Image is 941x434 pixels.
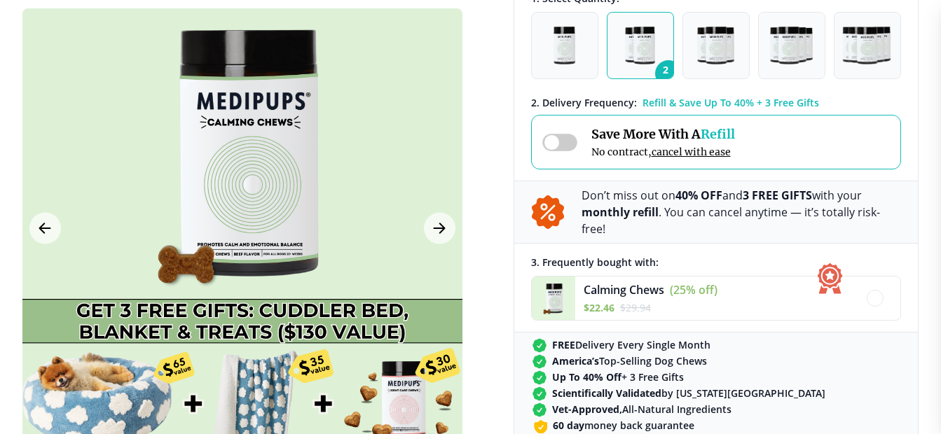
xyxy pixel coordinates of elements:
span: All-Natural Ingredients [552,402,731,416]
strong: Vet-Approved, [552,402,622,416]
img: Pack of 2 - Natural Dog Supplements [625,27,654,64]
strong: Scientifically Validated [552,386,661,400]
strong: Up To 40% Off [552,370,621,384]
span: cancel with ease [652,146,731,158]
span: $ 29.94 [620,301,651,314]
button: Next Image [424,213,455,244]
span: Top-Selling Dog Chews [552,354,707,367]
span: 2 . Delivery Frequency: [531,96,637,109]
span: $ 22.46 [584,301,614,314]
strong: 60 day [553,419,584,432]
span: Save More With A [591,126,735,142]
span: by [US_STATE][GEOGRAPHIC_DATA] [552,386,825,400]
span: Refill & Save Up To 40% + 3 Free Gifts [643,96,819,109]
img: Pack of 5 - Natural Dog Supplements [842,27,893,64]
span: No contract, [591,146,735,158]
span: money back guarantee [553,419,694,432]
strong: FREE [552,338,575,351]
span: + 3 Free Gifts [552,370,684,384]
img: Pack of 3 - Natural Dog Supplements [697,27,734,64]
b: 40% OFF [675,188,722,203]
img: Pack of 1 - Natural Dog Supplements [554,27,575,64]
span: Calming Chews [584,282,664,297]
b: monthly refill [582,204,659,220]
button: Previous Image [29,213,61,244]
span: Delivery Every Single Month [552,338,710,351]
span: (25% off) [670,282,717,297]
b: 3 FREE GIFTS [743,188,812,203]
span: Refill [701,126,735,142]
img: Calming Chews - Medipups [532,276,575,320]
img: Pack of 4 - Natural Dog Supplements [770,27,813,64]
strong: America’s [552,354,599,367]
span: 2 [655,60,682,87]
button: 2 [607,12,674,79]
span: 3 . Frequently bought with: [531,255,659,269]
p: Don’t miss out on and with your . You can cancel anytime — it’s totally risk-free! [582,187,901,237]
